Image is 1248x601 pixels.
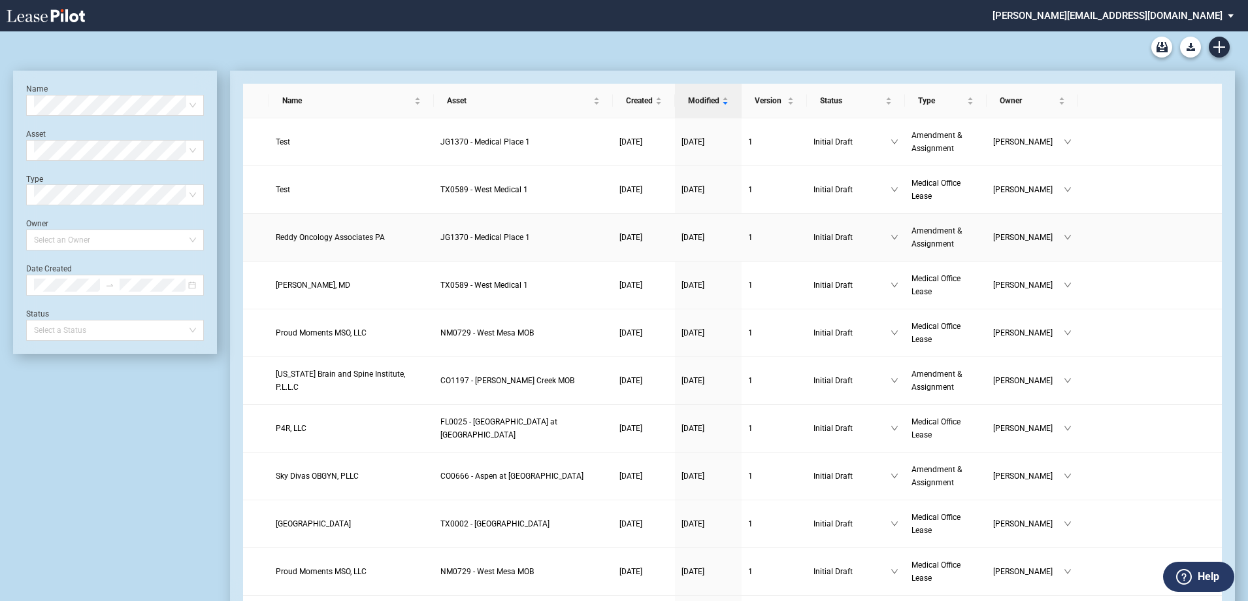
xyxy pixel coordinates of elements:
a: 1 [748,135,800,148]
span: [DATE] [619,233,642,242]
span: [PERSON_NAME] [993,374,1064,387]
span: down [891,472,898,480]
a: [DATE] [681,374,735,387]
span: FL0025 - Medical Village at Maitland [440,417,557,439]
a: [DATE] [681,183,735,196]
a: [DATE] [619,422,668,435]
span: [DATE] [681,424,704,433]
span: [PERSON_NAME] [993,135,1064,148]
a: [DATE] [619,183,668,196]
span: 1 [748,328,753,337]
a: [DATE] [619,517,668,530]
a: [DATE] [619,326,668,339]
span: down [891,138,898,146]
label: Name [26,84,48,94]
span: EL PASO COUNTY HOSPITAL DISTRICT [276,519,351,528]
span: Initial Draft [813,565,891,578]
span: down [1064,568,1072,575]
label: Date Created [26,264,72,273]
label: Type [26,175,43,184]
a: Sky Divas OBGYN, PLLC [276,470,427,483]
span: Initial Draft [813,326,891,339]
a: Archive [1151,37,1172,58]
span: Sky Divas OBGYN, PLLC [276,472,359,481]
span: [DATE] [681,328,704,337]
span: CO0666 - Aspen at Sky Ridge [440,472,583,481]
a: [DATE] [681,326,735,339]
span: Initial Draft [813,374,891,387]
span: TX0589 - West Medical 1 [440,185,528,194]
a: Reddy Oncology Associates PA [276,231,427,244]
span: down [891,424,898,432]
span: 1 [748,185,753,194]
span: Test [276,185,290,194]
span: down [1064,472,1072,480]
span: [DATE] [681,567,704,576]
th: Created [613,84,675,118]
span: Status [820,94,883,107]
span: Medical Office Lease [911,322,961,344]
a: [US_STATE] Brain and Spine Institute, P.L.L.C [276,368,427,394]
th: Owner [987,84,1078,118]
a: Medical Office Lease [911,177,980,203]
a: JG1370 - Medical Place 1 [440,231,606,244]
span: Amendment & Assignment [911,226,962,249]
span: [DATE] [681,185,704,194]
span: Owner [1000,94,1056,107]
th: Modified [675,84,742,118]
a: Test [276,183,427,196]
span: Medical Office Lease [911,560,961,583]
span: Proud Moments MSO, LLC [276,328,367,337]
a: Proud Moments MSO, LLC [276,565,427,578]
span: [PERSON_NAME] [993,279,1064,292]
span: Proud Moments MSO, LLC [276,567,367,576]
span: Name [282,94,412,107]
span: Medical Office Lease [911,417,961,439]
a: 1 [748,279,800,292]
span: Medical Office Lease [911,274,961,296]
span: down [1064,424,1072,432]
label: Status [26,309,49,318]
a: 1 [748,183,800,196]
span: down [1064,329,1072,337]
span: Initial Draft [813,231,891,244]
a: [DATE] [619,374,668,387]
span: [DATE] [619,281,642,290]
span: [DATE] [619,185,642,194]
span: 1 [748,424,753,433]
span: Amendment & Assignment [911,131,962,153]
span: Modified [688,94,719,107]
span: 1 [748,376,753,385]
span: down [891,186,898,194]
a: CO1197 - [PERSON_NAME] Creek MOB [440,374,606,387]
a: 1 [748,326,800,339]
a: Amendment & Assignment [911,463,980,489]
span: TX0589 - West Medical 1 [440,281,528,290]
a: TX0589 - West Medical 1 [440,183,606,196]
a: [GEOGRAPHIC_DATA] [276,517,427,530]
a: Medical Office Lease [911,511,980,537]
a: [PERSON_NAME], MD [276,279,427,292]
span: [DATE] [619,519,642,528]
a: [DATE] [681,470,735,483]
a: 1 [748,517,800,530]
a: Medical Office Lease [911,272,980,298]
span: [DATE] [619,567,642,576]
span: down [891,520,898,528]
a: Test [276,135,427,148]
a: [DATE] [681,565,735,578]
a: [DATE] [681,135,735,148]
span: [DATE] [681,376,704,385]
span: Test [276,137,290,146]
md-menu: Download Blank Form List [1176,37,1205,58]
label: Owner [26,219,48,228]
th: Asset [434,84,613,118]
th: Type [905,84,987,118]
span: 1 [748,472,753,481]
a: 1 [748,231,800,244]
a: TX0589 - West Medical 1 [440,279,606,292]
a: 1 [748,374,800,387]
span: 1 [748,567,753,576]
span: [DATE] [681,281,704,290]
span: down [1064,520,1072,528]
